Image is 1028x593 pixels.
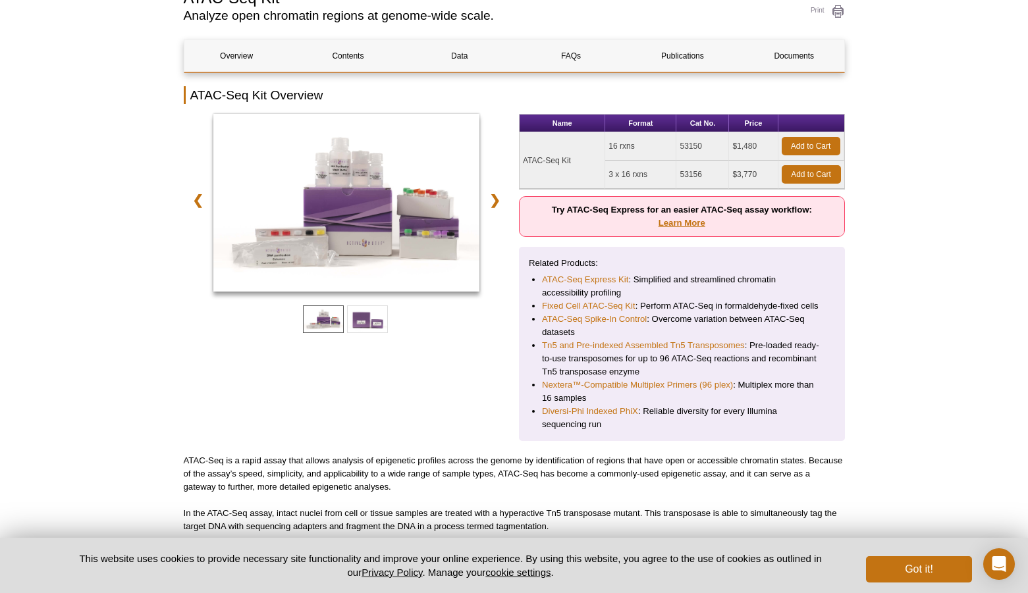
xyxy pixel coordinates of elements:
a: Learn More [659,218,705,228]
td: $1,480 [729,132,778,161]
a: Diversi-Phi Indexed PhiX [542,405,638,418]
p: Related Products: [529,257,835,270]
td: 53150 [676,132,729,161]
a: ❯ [481,185,509,215]
strong: Try ATAC-Seq Express for an easier ATAC-Seq assay workflow: [552,205,812,228]
button: cookie settings [485,567,551,578]
a: Tn5 and Pre-indexed Assembled Tn5 Transposomes [542,339,745,352]
a: Add to Cart [782,165,841,184]
p: In the ATAC-Seq assay, intact nuclei from cell or tissue samples are treated with a hyperactive T... [184,507,845,533]
td: 53156 [676,161,729,189]
th: Name [520,115,605,132]
th: Format [605,115,676,132]
li: : Multiplex more than 16 samples [542,378,822,405]
th: Cat No. [676,115,729,132]
li: : Reliable diversity for every Illumina sequencing run [542,405,822,431]
td: 16 rxns [605,132,676,161]
img: ATAC-Seq Kit [213,114,480,292]
th: Price [729,115,778,132]
a: ATAC-Seq Kit [213,114,480,296]
li: : Pre-loaded ready-to-use transposomes for up to 96 ATAC-Seq reactions and recombinant Tn5 transp... [542,339,822,378]
li: : Perform ATAC-Seq in formaldehyde-fixed cells [542,299,822,313]
td: 3 x 16 rxns [605,161,676,189]
a: ATAC-Seq Spike-In Control [542,313,647,326]
a: Publications [630,40,735,72]
a: Overview [184,40,289,72]
a: Contents [296,40,400,72]
a: Data [407,40,512,72]
a: Documents [742,40,846,72]
a: ❮ [184,185,212,215]
div: Open Intercom Messenger [983,548,1015,580]
a: Add to Cart [782,137,840,155]
li: : Simplified and streamlined chromatin accessibility profiling [542,273,822,299]
a: FAQs [518,40,623,72]
button: Got it! [866,556,971,582]
td: $3,770 [729,161,778,189]
a: ATAC-Seq Express Kit [542,273,628,286]
a: Privacy Policy [362,567,422,578]
p: ATAC-Seq is a rapid assay that allows analysis of epigenetic profiles across the genome by identi... [184,454,845,494]
li: : Overcome variation between ATAC-Seq datasets [542,313,822,339]
h2: ATAC-Seq Kit Overview [184,86,845,104]
h2: Analyze open chromatin regions at genome-wide scale. [184,10,782,22]
a: Fixed Cell ATAC-Seq Kit [542,299,636,313]
p: This website uses cookies to provide necessary site functionality and improve your online experie... [57,552,845,579]
a: Print [796,5,845,19]
a: Nextera™-Compatible Multiplex Primers (96 plex) [542,378,733,392]
td: ATAC-Seq Kit [520,132,605,189]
